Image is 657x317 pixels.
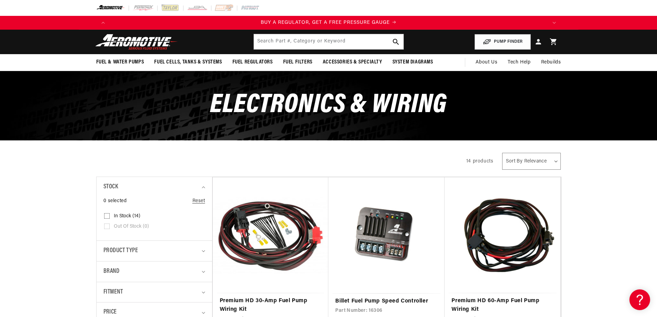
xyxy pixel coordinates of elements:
[149,54,227,70] summary: Fuel Cells, Tanks & Systems
[110,19,547,27] a: BUY A REGULATOR, GET A FREE PRESSURE GAUGE
[388,34,404,49] button: search button
[335,297,438,306] a: Billet Fuel Pump Speed Controller
[114,224,149,230] span: Out of stock (0)
[96,16,110,30] button: Translation missing: en.sections.announcements.previous_announcement
[502,54,536,71] summary: Tech Help
[103,241,205,261] summary: Product type (0 selected)
[79,16,578,30] slideshow-component: Translation missing: en.sections.announcements.announcement_bar
[103,287,123,297] span: Fitment
[110,19,547,27] div: Announcement
[103,282,205,303] summary: Fitment (0 selected)
[103,246,138,256] span: Product type
[103,267,120,277] span: Brand
[547,16,561,30] button: Translation missing: en.sections.announcements.next_announcement
[232,59,273,66] span: Fuel Regulators
[476,60,497,65] span: About Us
[192,197,205,205] a: Reset
[475,34,531,50] button: PUMP FINDER
[508,59,530,66] span: Tech Help
[93,34,180,50] img: Aeromotive
[114,213,140,219] span: In stock (14)
[466,159,494,164] span: 14 products
[278,54,318,70] summary: Fuel Filters
[103,308,117,317] span: Price
[103,261,205,282] summary: Brand (0 selected)
[451,297,554,314] a: Premium HD 60-Amp Fuel Pump Wiring Kit
[541,59,561,66] span: Rebuilds
[220,297,322,314] a: Premium HD 30-Amp Fuel Pump Wiring Kit
[387,54,438,70] summary: System Diagrams
[470,54,502,71] a: About Us
[103,182,118,192] span: Stock
[318,54,387,70] summary: Accessories & Specialty
[103,197,127,205] span: 0 selected
[323,59,382,66] span: Accessories & Specialty
[103,177,205,197] summary: Stock (0 selected)
[283,59,312,66] span: Fuel Filters
[91,54,149,70] summary: Fuel & Water Pumps
[254,34,404,49] input: Search by Part Number, Category or Keyword
[210,92,447,119] span: Electronics & Wiring
[154,59,222,66] span: Fuel Cells, Tanks & Systems
[96,59,144,66] span: Fuel & Water Pumps
[227,54,278,70] summary: Fuel Regulators
[392,59,433,66] span: System Diagrams
[536,54,566,71] summary: Rebuilds
[261,20,390,25] span: BUY A REGULATOR, GET A FREE PRESSURE GAUGE
[110,19,547,27] div: 1 of 4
